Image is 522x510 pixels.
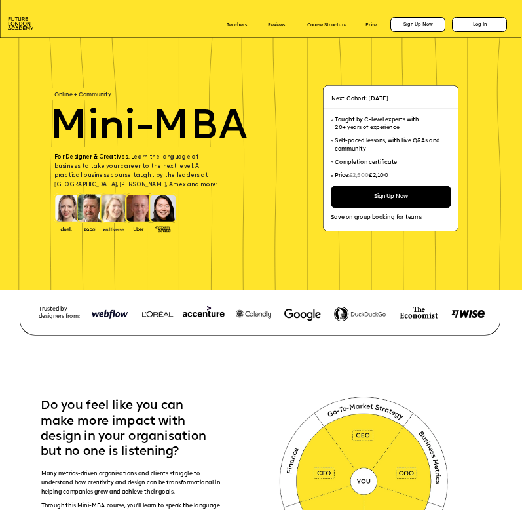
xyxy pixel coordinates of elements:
span: Mini-MBA [50,108,248,148]
span: £2,500 [349,173,369,179]
span: For Designer & Creatives. L [54,154,134,160]
span: Price: [335,173,349,179]
span: Online + Community [54,92,111,98]
img: image-93eab660-639c-4de6-957c-4ae039a0235a.png [153,225,173,233]
span: Many metrics-driven organisations and clients struggle to understand how creativity and design ca... [41,471,222,495]
a: Reviews [268,22,285,28]
span: earn the language of business to take your career to the next level. A practical business course ... [54,154,217,187]
a: Teachers [227,22,247,28]
a: Save on group booking for teams [331,215,422,221]
span: Do you feel like you can make more impact with design in your organisation but no one is listening? [41,400,210,458]
span: £2,100 [369,173,388,179]
img: image-8d571a77-038a-4425-b27a-5310df5a295c.png [451,310,485,318]
span: Taught by C-level experts with 20+ years of experience [335,117,419,130]
img: image-fef0788b-2262-40a7-a71a-936c95dc9fdc.png [334,307,386,322]
img: image-74e81e4e-c3ca-4fbf-b275-59ce4ac8e97d.png [400,307,438,319]
img: image-aac980e9-41de-4c2d-a048-f29dd30a0068.png [8,17,34,30]
a: Price [365,22,377,28]
span: Self-paced lessons, with live Q&As and community [335,138,441,152]
img: image-99cff0b2-a396-4aab-8550-cf4071da2cb9.png [128,226,149,232]
img: image-b7d05013-d886-4065-8d38-3eca2af40620.png [102,226,126,232]
img: image-b2f1584c-cbf7-4a77-bbe0-f56ae6ee31f2.png [80,226,100,232]
span: Trusted by designers from: [39,307,79,320]
img: image-388f4489-9820-4c53-9b08-f7df0b8d4ae2.png [56,226,77,232]
img: image-948b81d4-ecfd-4a21-a3e0-8573ccdefa42.png [88,303,130,327]
img: image-948b81d4-ecfd-4a21-a3e0-8573ccdefa42.png [133,302,274,326]
span: Completion certificate [335,160,397,166]
span: Next Cohort: [DATE] [331,96,388,102]
a: Course Structure [307,22,346,28]
img: image-780dffe3-2af1-445f-9bcc-6343d0dbf7fb.webp [284,309,320,321]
